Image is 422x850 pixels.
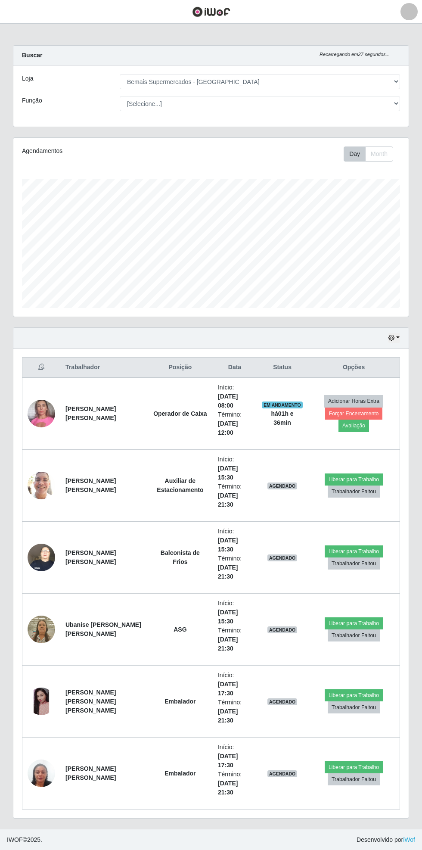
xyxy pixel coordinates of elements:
button: Trabalhador Faltou [328,486,380,498]
label: Função [22,96,42,105]
button: Forçar Encerramento [325,408,383,420]
img: 1723623614898.jpeg [28,539,55,576]
time: [DATE] 21:30 [218,636,238,652]
strong: [PERSON_NAME] [PERSON_NAME] [65,765,116,781]
strong: Embalador [164,698,195,705]
span: EM ANDAMENTO [262,402,303,408]
strong: Balconista de Frios [161,549,200,565]
time: [DATE] 12:00 [218,420,238,436]
li: Início: [218,383,251,410]
button: Liberar para Trabalho [325,689,383,701]
div: Toolbar with button groups [344,146,400,162]
span: IWOF [7,836,23,843]
strong: Operador de Caixa [153,410,207,417]
button: Trabalhador Faltou [328,629,380,641]
strong: [PERSON_NAME] [PERSON_NAME] [65,549,116,565]
div: Agendamentos [22,146,172,156]
img: 1745724590431.jpeg [28,688,55,715]
time: [DATE] 21:30 [218,492,238,508]
li: Término: [218,410,251,437]
time: [DATE] 17:30 [218,681,238,697]
button: Month [365,146,393,162]
button: Avaliação [338,420,369,432]
img: CoreUI Logo [192,6,230,17]
strong: Embalador [164,770,195,777]
img: 1703781074039.jpeg [28,749,55,798]
label: Loja [22,74,33,83]
time: [DATE] 15:30 [218,537,238,553]
li: Término: [218,626,251,653]
strong: Buscar [22,52,42,59]
button: Trabalhador Faltou [328,557,380,570]
time: [DATE] 17:30 [218,753,238,769]
button: Liberar para Trabalho [325,617,383,629]
button: Liberar para Trabalho [325,473,383,486]
th: Data [213,358,257,378]
li: Início: [218,599,251,626]
li: Início: [218,455,251,482]
li: Início: [218,743,251,770]
li: Término: [218,698,251,725]
a: iWof [403,836,415,843]
strong: [PERSON_NAME] [PERSON_NAME] [PERSON_NAME] [65,689,116,714]
i: Recarregando em 27 segundos... [320,52,390,57]
time: [DATE] 21:30 [218,564,238,580]
time: [DATE] 21:30 [218,780,238,796]
span: AGENDADO [267,626,298,633]
span: © 2025 . [7,835,42,844]
strong: ASG [174,626,186,633]
strong: há 01 h e 36 min [271,410,293,426]
strong: [PERSON_NAME] [PERSON_NAME] [65,477,116,493]
li: Início: [218,527,251,554]
li: Início: [218,671,251,698]
li: Término: [218,482,251,509]
time: [DATE] 15:30 [218,465,238,481]
li: Término: [218,770,251,797]
img: 1689780238947.jpeg [28,395,55,432]
th: Trabalhador [60,358,148,378]
strong: [PERSON_NAME] [PERSON_NAME] [65,405,116,421]
button: Adicionar Horas Extra [324,395,383,407]
div: First group [344,146,393,162]
button: Liberar para Trabalho [325,761,383,773]
li: Término: [218,554,251,581]
time: [DATE] 08:00 [218,393,238,409]
span: AGENDADO [267,770,298,777]
th: Opções [308,358,400,378]
time: [DATE] 15:30 [218,609,238,625]
img: 1652890404408.jpeg [28,611,55,648]
button: Trabalhador Faltou [328,701,380,713]
strong: Ubanise [PERSON_NAME] [PERSON_NAME] [65,621,141,637]
button: Day [344,146,366,162]
span: AGENDADO [267,483,298,489]
span: AGENDADO [267,698,298,705]
time: [DATE] 21:30 [218,708,238,724]
th: Posição [148,358,213,378]
strong: Auxiliar de Estacionamento [157,477,203,493]
button: Liberar para Trabalho [325,545,383,557]
img: 1753350914768.jpeg [28,467,55,504]
th: Status [257,358,308,378]
span: AGENDADO [267,554,298,561]
span: Desenvolvido por [357,835,415,844]
button: Trabalhador Faltou [328,773,380,785]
